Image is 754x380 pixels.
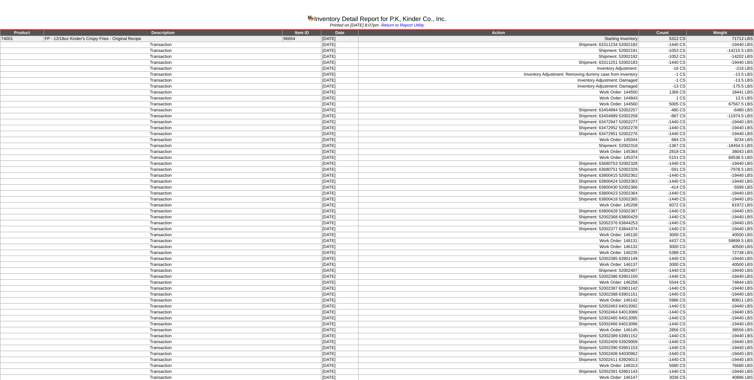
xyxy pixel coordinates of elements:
td: [DATE] [321,274,358,280]
td: Transaction [0,90,321,95]
td: -1440 CS [638,315,686,321]
td: -19440 LBS [686,304,754,309]
td: Transaction [0,280,321,286]
td: -19440 LBS [686,274,754,280]
td: Transaction [0,107,321,113]
td: Transaction [0,143,321,149]
td: -19440 LBS [686,357,754,363]
a: Return to Report Utility [382,23,424,28]
td: Transaction [0,292,321,298]
td: [DATE] [321,42,358,48]
td: [DATE] [321,351,358,357]
td: -19440 LBS [686,42,754,48]
td: [DATE] [321,214,358,220]
td: Shipment: 63800430 52002366 [358,185,638,191]
td: [DATE] [321,125,358,131]
td: -1440 CS [638,42,686,48]
td: -1440 CS [638,197,686,202]
td: -1440 CS [638,292,686,298]
td: [DATE] [321,185,358,191]
td: -175.5 LBS [686,84,754,90]
td: Shipment: 52002192 [358,54,638,60]
td: [DATE] [321,238,358,244]
td: 684 CS [638,137,686,143]
td: Transaction [0,298,321,304]
td: Transaction [0,345,321,351]
td: Shipment: 63311251 52002183 [358,60,638,66]
td: Action [358,30,638,36]
td: -14215.5 LBS [686,48,754,54]
td: Shipment: 52002390 63901153 [358,345,638,351]
td: Work Order: 144560 [358,101,638,107]
td: 4437 CS [638,238,686,244]
td: Transaction [0,197,321,202]
td: -1 CS [638,72,686,78]
td: [DATE] [321,131,358,137]
td: [DATE] [321,95,358,101]
td: -19440 LBS [686,286,754,292]
td: Transaction [0,220,321,226]
td: Shipment: 52002377 63844374 [358,226,638,232]
td: Work Order: 145364 [358,149,638,155]
td: Shipment: 63680751 52002329 [358,167,638,173]
td: 69538.5 LBS [686,155,754,161]
td: -1440 CS [638,131,686,137]
td: 76680 LBS [686,363,754,369]
td: 5388 CS [638,250,686,256]
td: Transaction [0,131,321,137]
td: Shipment: 63800423 52002364 [358,191,638,197]
td: -13.5 LBS [686,78,754,84]
td: 3000 CS [638,262,686,268]
td: -19440 LBS [686,351,754,357]
td: 18441 LBS [686,90,754,95]
td: Shipment: 52002463 64013092 [358,304,638,309]
td: Shipment: 52002409 63929009 [358,339,638,345]
td: -19440 LBS [686,191,754,197]
td: [DATE] [321,90,358,95]
td: [DATE] [321,309,358,315]
td: -19440 LBS [686,226,754,232]
td: Work Order: 146258 [358,280,638,286]
td: Shipment: 52002406 64030962 [358,351,638,357]
td: Shipment: 52002389 63901152 [358,333,638,339]
td: -1367 CS [638,143,686,149]
td: Transaction [0,244,321,250]
td: [DATE] [321,321,358,327]
td: [DATE] [321,304,358,309]
td: [DATE] [321,280,358,286]
td: Transaction [0,214,321,220]
td: 38043 LBS [686,149,754,155]
td: Work Order: 146130 [358,232,638,238]
td: [DATE] [321,137,358,143]
td: Transaction [0,119,321,125]
td: -1052 CS [638,54,686,60]
td: Shipment: 52002464 64013089 [358,309,638,315]
td: 5986 CS [638,298,686,304]
td: [DATE] [321,339,358,345]
td: [DATE] [321,155,358,161]
td: Inventory Adjustment: Damaged [358,84,638,90]
td: Shipment: 52002376 63844253 [358,220,638,226]
td: Transaction [0,185,321,191]
td: Product [0,30,44,36]
td: 2818 CS [638,149,686,155]
td: -1440 CS [638,351,686,357]
td: [DATE] [321,107,358,113]
td: -7978.5 LBS [686,167,754,173]
td: 1 CS [638,95,686,101]
td: [DATE] [321,244,358,250]
td: [DATE] [321,197,358,202]
td: [DATE] [321,286,358,292]
td: -19440 LBS [686,309,754,315]
td: -1440 CS [638,173,686,179]
td: Transaction [0,262,321,268]
td: [DATE] [321,36,358,42]
td: -1440 CS [638,274,686,280]
td: 40500 LBS [686,262,754,268]
td: -414 CS [638,185,686,191]
td: 5680 CS [638,363,686,369]
td: Shipment: 63472947 52002277 [358,119,638,125]
td: Transaction [0,60,321,66]
td: Transaction [0,268,321,274]
td: Shipment: 63800418 52002365 [358,197,638,202]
